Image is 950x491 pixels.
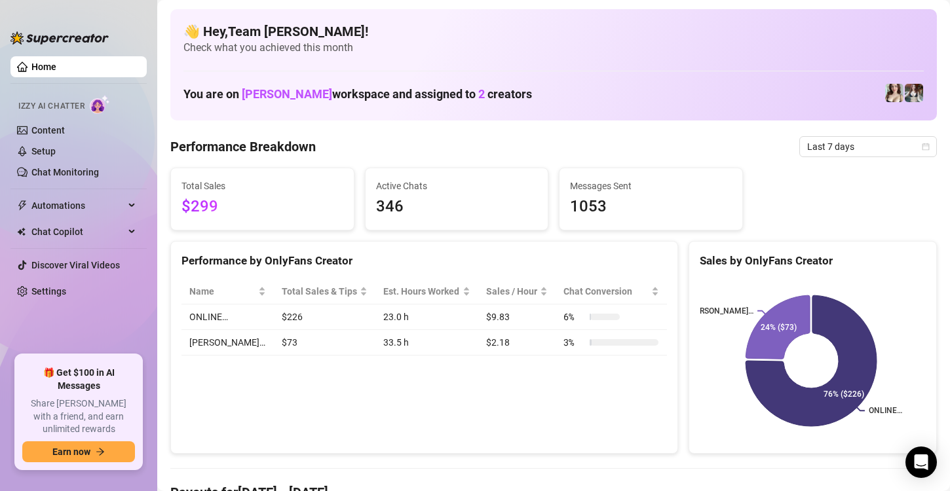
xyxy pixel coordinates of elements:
[242,87,332,101] span: [PERSON_NAME]
[376,194,538,219] span: 346
[31,221,124,242] span: Chat Copilot
[563,335,584,350] span: 3 %
[181,330,274,355] td: [PERSON_NAME]…
[170,137,316,156] h4: Performance Breakdown
[905,446,937,478] div: Open Intercom Messenger
[22,367,135,392] span: 🎁 Get $100 in AI Messages
[17,227,26,236] img: Chat Copilot
[375,330,478,355] td: 33.5 h
[31,62,56,72] a: Home
[22,397,135,436] span: Share [PERSON_NAME] with a friend, and earn unlimited rewards
[905,84,923,102] img: Amy
[52,446,90,457] span: Earn now
[181,304,274,330] td: ONLINE…
[31,125,65,136] a: Content
[375,304,478,330] td: 23.0 h
[183,22,924,41] h4: 👋 Hey, Team [PERSON_NAME] !
[556,279,667,304] th: Chat Conversion
[22,441,135,462] button: Earn nowarrow-right
[183,87,532,101] h1: You are on workspace and assigned to creators
[17,200,28,211] span: thunderbolt
[189,284,256,299] span: Name
[10,31,109,45] img: logo-BBDzfeDw.svg
[274,279,376,304] th: Total Sales & Tips
[31,146,56,156] a: Setup
[478,330,556,355] td: $2.18
[181,252,667,270] div: Performance by OnlyFans Creator
[31,286,66,297] a: Settings
[478,279,556,304] th: Sales / Hour
[486,284,537,299] span: Sales / Hour
[376,179,538,193] span: Active Chats
[563,310,584,324] span: 6 %
[18,100,85,113] span: Izzy AI Chatter
[700,252,926,270] div: Sales by OnlyFans Creator
[922,143,930,151] span: calendar
[274,330,376,355] td: $73
[383,284,460,299] div: Est. Hours Worked
[31,195,124,216] span: Automations
[181,179,343,193] span: Total Sales
[478,304,556,330] td: $9.83
[885,84,903,102] img: ONLINE
[869,407,902,416] text: ONLINE…
[183,41,924,55] span: Check what you achieved this month
[563,284,649,299] span: Chat Conversion
[181,194,343,219] span: $299
[570,194,732,219] span: 1053
[478,87,485,101] span: 2
[274,304,376,330] td: $226
[570,179,732,193] span: Messages Sent
[688,306,753,316] text: [PERSON_NAME]…
[96,447,105,456] span: arrow-right
[807,137,929,156] span: Last 7 days
[31,167,99,177] a: Chat Monitoring
[31,260,120,270] a: Discover Viral Videos
[181,279,274,304] th: Name
[282,284,358,299] span: Total Sales & Tips
[90,95,110,114] img: AI Chatter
